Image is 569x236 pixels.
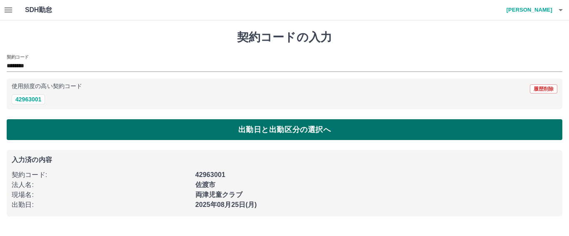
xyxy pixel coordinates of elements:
p: 使用頻度の高い契約コード [12,84,82,89]
h2: 契約コード [7,54,29,60]
b: 2025年08月25日(月) [195,201,257,208]
p: 法人名 : [12,180,190,190]
button: 42963001 [12,94,45,104]
b: 両津児童クラブ [195,191,242,198]
p: 出勤日 : [12,200,190,210]
b: 佐渡市 [195,181,215,188]
b: 42963001 [195,171,225,178]
h1: 契約コードの入力 [7,30,562,44]
p: 契約コード : [12,170,190,180]
p: 現場名 : [12,190,190,200]
button: 履歴削除 [530,84,557,93]
p: 入力済の内容 [12,157,557,163]
button: 出勤日と出勤区分の選択へ [7,119,562,140]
